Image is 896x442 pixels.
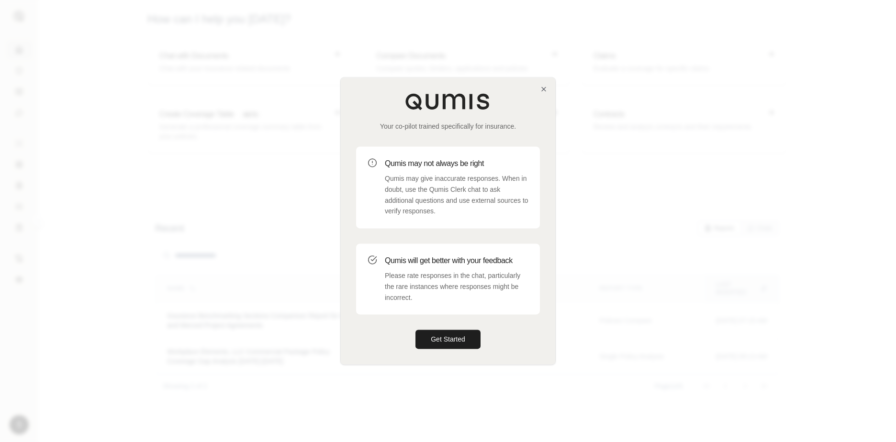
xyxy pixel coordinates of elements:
[385,158,528,169] h3: Qumis may not always be right
[385,173,528,217] p: Qumis may give inaccurate responses. When in doubt, use the Qumis Clerk chat to ask additional qu...
[385,270,528,303] p: Please rate responses in the chat, particularly the rare instances where responses might be incor...
[356,122,540,131] p: Your co-pilot trained specifically for insurance.
[405,93,491,110] img: Qumis Logo
[415,330,481,349] button: Get Started
[385,255,528,266] h3: Qumis will get better with your feedback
